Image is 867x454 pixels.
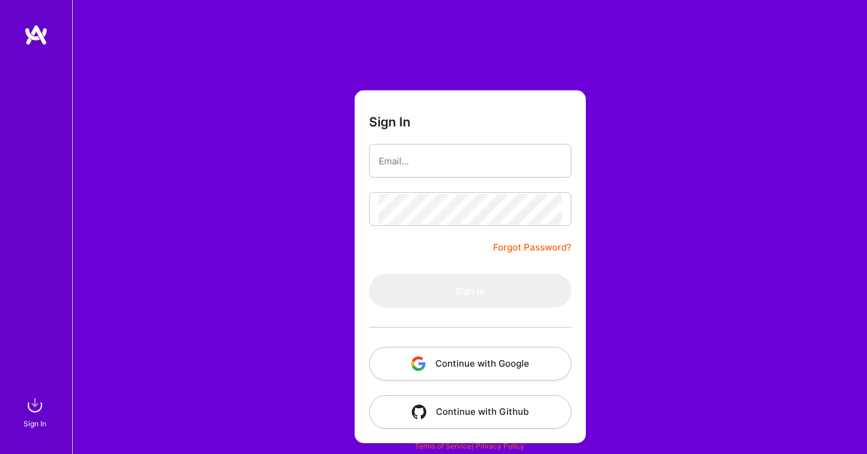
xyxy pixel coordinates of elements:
a: sign inSign In [25,393,47,430]
span: | [415,441,524,450]
img: logo [24,24,48,46]
h3: Sign In [369,114,411,129]
input: Email... [379,146,562,176]
img: icon [411,356,426,371]
button: Continue with Google [369,347,571,381]
button: Continue with Github [369,395,571,429]
a: Forgot Password? [493,240,571,255]
img: icon [412,405,426,419]
div: Sign In [23,417,46,430]
a: Terms of Service [415,441,471,450]
a: Privacy Policy [476,441,524,450]
button: Sign In [369,274,571,308]
div: © 2025 ATeams Inc., All rights reserved. [72,418,867,448]
img: sign in [23,393,47,417]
